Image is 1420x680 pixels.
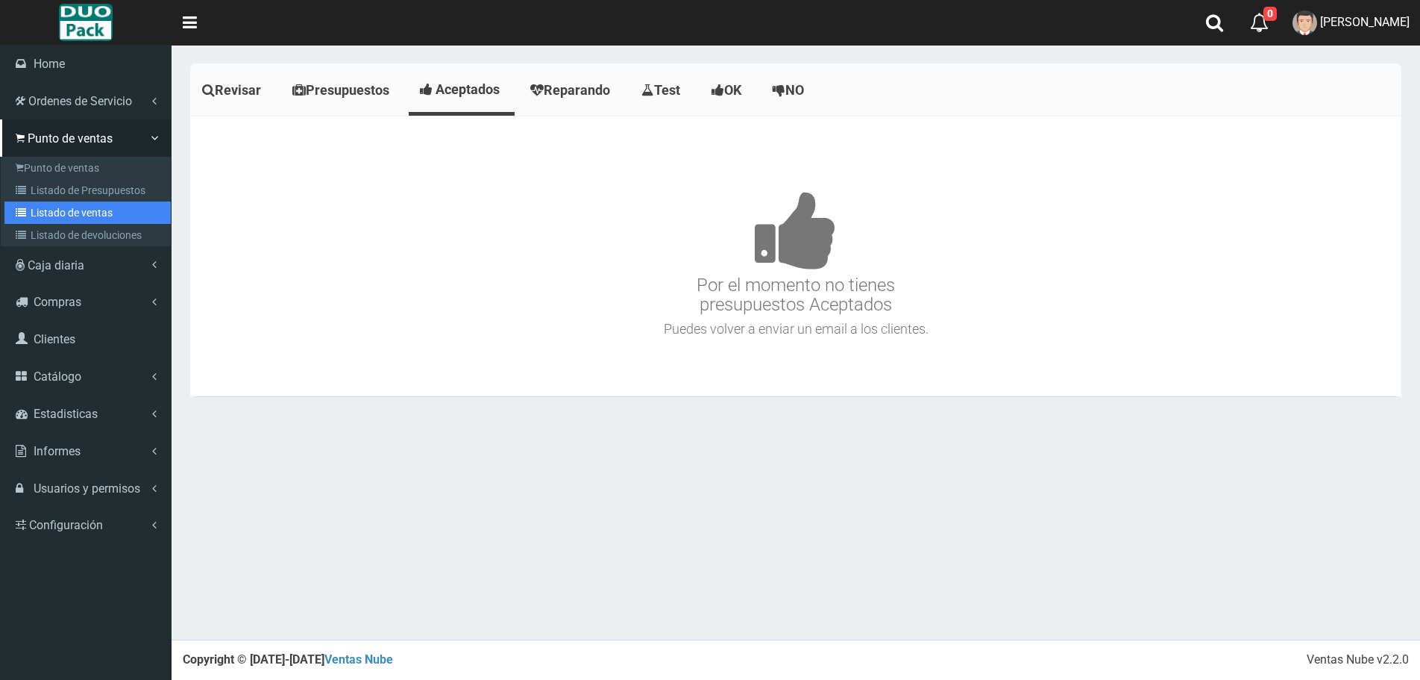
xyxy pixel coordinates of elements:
a: Reparando [518,67,626,113]
a: NO [761,67,820,113]
span: Configuración [29,518,103,532]
h3: Por el momento no tienes presupuestos Aceptados [194,146,1398,315]
span: Clientes [34,332,75,346]
span: Test [654,82,680,98]
a: Revisar [190,67,277,113]
span: Reparando [544,82,610,98]
span: Punto de ventas [28,131,113,146]
a: Listado de ventas [4,202,171,224]
strong: Copyright © [DATE]-[DATE] [183,652,393,667]
span: Presupuestos [306,82,389,98]
span: [PERSON_NAME] [1320,15,1410,29]
span: Caja diaria [28,258,84,272]
span: OK [724,82,741,98]
a: Aceptados [409,67,515,112]
img: User Image [1292,10,1317,35]
a: Ventas Nube [324,652,393,667]
span: Catálogo [34,369,81,384]
a: Punto de ventas [4,157,171,179]
a: Test [629,67,696,113]
span: NO [785,82,804,98]
a: OK [700,67,757,113]
img: Logo grande [59,4,112,41]
span: Usuarios y permisos [34,481,140,496]
a: Listado de devoluciones [4,224,171,246]
span: Ordenes de Servicio [28,94,132,108]
span: Revisar [215,82,261,98]
a: Listado de Presupuestos [4,179,171,202]
span: 0 [1263,7,1277,21]
h4: Puedes volver a enviar un email a los clientes. [194,322,1398,337]
span: Estadisticas [34,407,98,421]
span: Aceptados [436,81,500,97]
span: Informes [34,444,81,458]
span: Compras [34,295,81,309]
span: Home [34,57,65,71]
div: Ventas Nube v2.2.0 [1307,652,1409,669]
a: Presupuestos [280,67,405,113]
